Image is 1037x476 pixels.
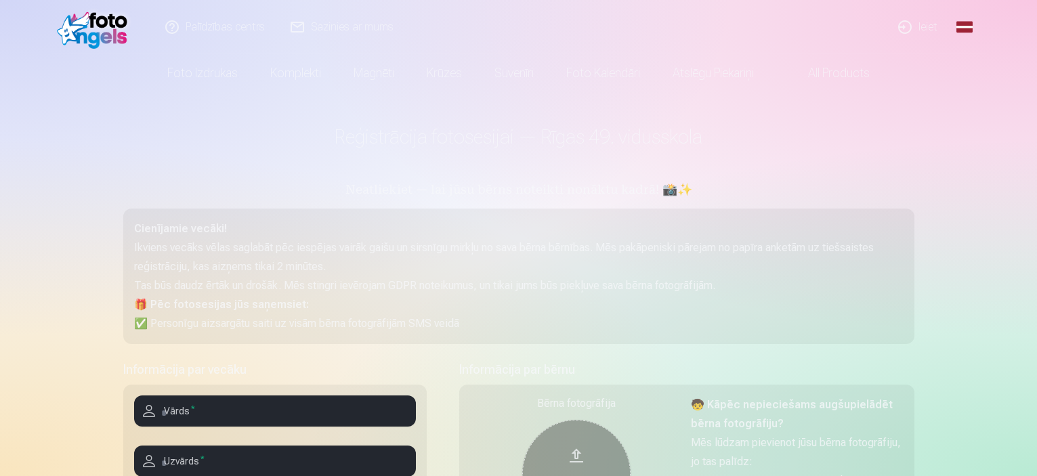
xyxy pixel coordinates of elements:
p: ✅ Personīgu aizsargātu saiti uz visām bērna fotogrāfijām SMS veidā [134,314,904,333]
a: Foto izdrukas [151,54,254,92]
a: Suvenīri [478,54,550,92]
div: Bērna fotogrāfija [470,395,683,412]
h5: Neatliekiet — lai jūsu bērns noteikti nonāktu kadrā! 📸✨ [123,181,914,200]
a: Komplekti [254,54,337,92]
a: Atslēgu piekariņi [656,54,770,92]
h5: Informācija par vecāku [123,360,427,379]
h5: Informācija par bērnu [459,360,914,379]
strong: 🧒 Kāpēc nepieciešams augšupielādēt bērna fotogrāfiju? [691,398,893,430]
p: Mēs lūdzam pievienot jūsu bērna fotogrāfiju, jo tas palīdz: [691,433,904,471]
strong: 🎁 Pēc fotosesijas jūs saņemsiet: [134,298,309,311]
h1: Reģistrācija fotosesijai — Rīgas 49. vidusskola [123,125,914,149]
a: Magnēti [337,54,410,92]
p: Tas būs daudz ērtāk un drošāk. Mēs stingri ievērojam GDPR noteikumus, un tikai jums būs piekļuve ... [134,276,904,295]
img: /fa1 [57,5,135,49]
a: All products [770,54,886,92]
strong: Cienījamie vecāki! [134,222,227,235]
a: Foto kalendāri [550,54,656,92]
a: Krūzes [410,54,478,92]
p: Ikviens vecāks vēlas saglabāt pēc iespējas vairāk gaišu un sirsnīgu mirkļu no sava bērna bērnības... [134,238,904,276]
